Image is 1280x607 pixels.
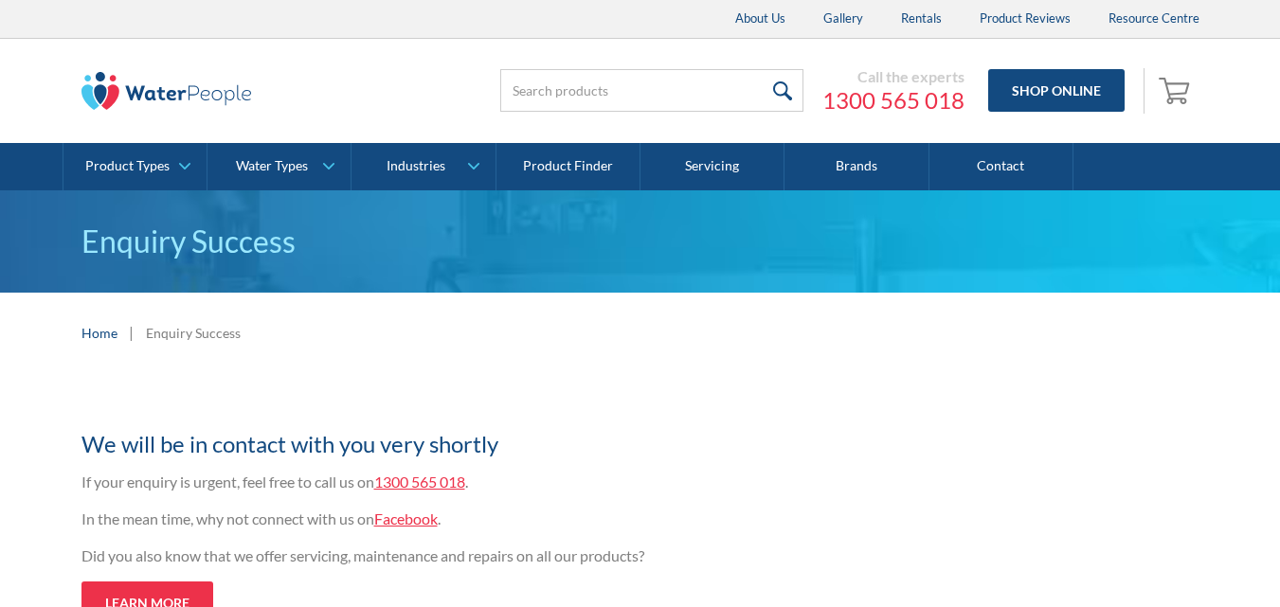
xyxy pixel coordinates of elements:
[374,473,465,491] a: 1300 565 018
[374,509,438,527] a: Facebook
[1154,68,1199,114] a: Open cart
[500,69,803,112] input: Search products
[81,219,1199,264] p: Enquiry Success
[81,427,820,461] h2: We will be in contact with you very shortly
[387,158,445,174] div: Industries
[81,545,820,567] p: Did you also know that we offer servicing, maintenance and repairs on all our products?
[1159,75,1195,105] img: shopping cart
[236,158,308,174] div: Water Types
[81,471,820,493] p: If your enquiry is urgent, feel free to call us on .
[85,158,170,174] div: Product Types
[207,143,351,190] a: Water Types
[822,67,965,86] div: Call the experts
[81,392,820,418] h1: Thank you for your enquiry
[352,143,495,190] a: Industries
[640,143,784,190] a: Servicing
[822,86,965,115] a: 1300 565 018
[81,508,820,530] p: In the mean time, why not connect with us on .
[929,143,1073,190] a: Contact
[988,69,1125,112] a: Shop Online
[127,321,136,344] div: |
[81,72,252,110] img: The Water People
[63,143,207,190] a: Product Types
[81,323,117,343] a: Home
[146,323,241,343] div: Enquiry Success
[496,143,640,190] a: Product Finder
[784,143,928,190] a: Brands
